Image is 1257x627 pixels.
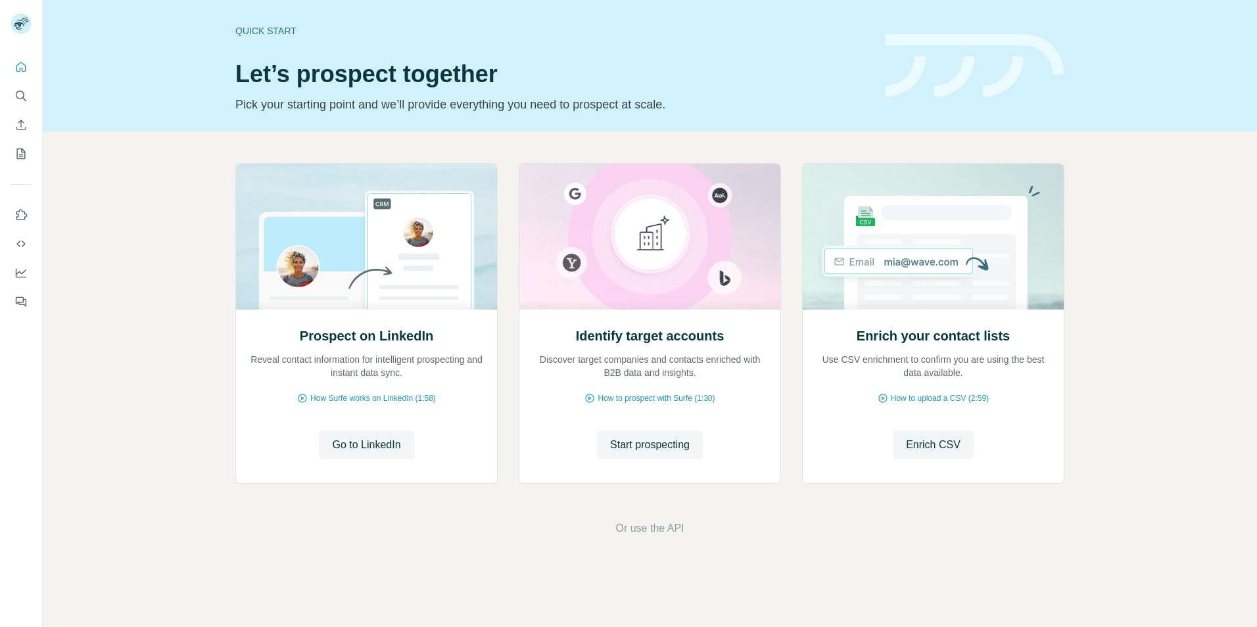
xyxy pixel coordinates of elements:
span: How Surfe works on LinkedIn (1:58) [310,392,436,404]
button: Or use the API [615,521,684,536]
span: Go to LinkedIn [332,437,400,453]
p: Use CSV enrichment to confirm you are using the best data available. [816,353,1051,379]
span: How to upload a CSV (2:59) [891,392,989,404]
h2: Prospect on LinkedIn [300,327,433,345]
img: Identify target accounts [519,164,781,310]
button: Start prospecting [597,430,703,459]
button: Use Surfe on LinkedIn [11,203,32,227]
button: Search [11,84,32,108]
button: Enrich CSV [893,430,974,459]
img: Prospect on LinkedIn [235,164,498,310]
span: Start prospecting [610,437,690,453]
button: Feedback [11,290,32,313]
img: Enrich your contact lists [802,164,1064,310]
button: Use Surfe API [11,232,32,256]
h1: Let’s prospect together [235,61,869,87]
p: Reveal contact information for intelligent prospecting and instant data sync. [249,353,484,379]
button: Dashboard [11,261,32,285]
span: Enrich CSV [906,437,961,453]
button: Quick start [11,55,32,79]
div: Quick start [235,24,869,37]
h2: Identify target accounts [576,327,724,345]
span: How to prospect with Surfe (1:30) [598,392,715,404]
h2: Enrich your contact lists [857,327,1010,345]
button: My lists [11,142,32,166]
button: Go to LinkedIn [319,430,414,459]
p: Pick your starting point and we’ll provide everything you need to prospect at scale. [235,95,869,114]
img: banner [885,34,1064,98]
button: Enrich CSV [11,113,32,137]
p: Discover target companies and contacts enriched with B2B data and insights. [533,353,767,379]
